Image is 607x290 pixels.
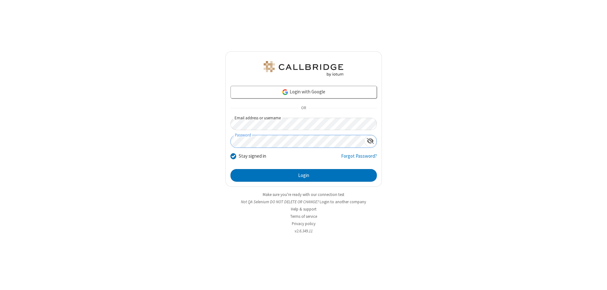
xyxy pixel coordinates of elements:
input: Password [231,135,364,148]
a: Privacy policy [292,221,316,226]
button: Login to another company [320,199,366,205]
div: Show password [364,135,377,147]
a: Forgot Password? [341,153,377,165]
label: Stay signed in [239,153,266,160]
a: Login with Google [230,86,377,98]
li: Not QA Selenium DO NOT DELETE OR CHANGE? [225,199,382,205]
iframe: Chat [591,274,602,286]
img: QA Selenium DO NOT DELETE OR CHANGE [262,61,345,76]
a: Terms of service [290,214,317,219]
a: Make sure you're ready with our connection test [263,192,344,197]
button: Login [230,169,377,182]
li: v2.6.349.11 [225,228,382,234]
a: Help & support [291,206,316,212]
span: OR [298,104,309,113]
img: google-icon.png [282,89,289,96]
input: Email address or username [230,118,377,130]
